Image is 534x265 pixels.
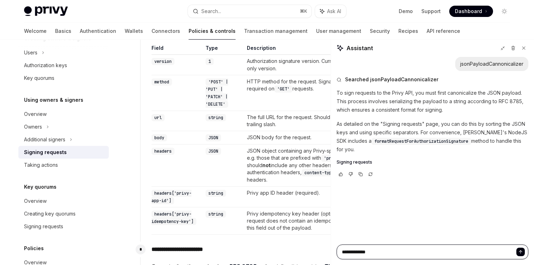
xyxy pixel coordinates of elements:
[18,195,109,207] a: Overview
[152,114,165,121] code: url
[460,60,523,67] div: jsonPayloadCannonicalizer
[201,7,221,16] div: Search...
[516,248,525,256] button: Send message
[152,134,167,141] code: body
[427,23,460,40] a: API reference
[24,161,58,169] div: Taking actions
[24,123,42,131] div: Owners
[244,131,375,145] td: JSON body for the request.
[337,159,372,165] span: Signing requests
[24,6,68,16] img: light logo
[206,211,226,218] code: string
[24,210,76,218] div: Creating key quorums
[374,139,468,144] span: formatRequestForAuthorizationSignature
[24,110,47,118] div: Overview
[300,8,307,14] span: ⌘ K
[244,111,375,131] td: The full URL for the request. Should not include a trailing slash.
[188,5,311,18] button: Search...⌘K
[244,187,375,207] td: Privy app ID header (required).
[346,44,373,52] span: Assistant
[18,72,109,84] a: Key quorums
[18,220,109,233] a: Signing requests
[152,58,174,65] code: version
[327,8,341,15] span: Ask AI
[24,135,65,144] div: Additional signers
[18,146,109,159] a: Signing requests
[55,23,71,40] a: Basics
[152,78,172,86] code: method
[152,190,191,204] code: headers['privy-app-id']
[244,55,375,75] td: Authorization signature version. Currently, is the only version.
[206,58,214,65] code: 1
[18,108,109,120] a: Overview
[206,190,226,197] code: string
[24,23,47,40] a: Welcome
[24,222,63,231] div: Signing requests
[337,76,528,83] button: Searched jsonPayloadCannonicalizer
[18,59,109,72] a: Authorization keys
[370,23,390,40] a: Security
[398,23,418,40] a: Recipes
[337,159,528,165] a: Signing requests
[24,96,83,104] h5: Using owners & signers
[421,8,441,15] a: Support
[302,169,337,176] code: content-type
[125,23,143,40] a: Wallets
[152,148,174,155] code: headers
[152,23,180,40] a: Connectors
[24,74,54,82] div: Key quorums
[345,76,438,83] span: Searched jsonPayloadCannonicalizer
[399,8,413,15] a: Demo
[337,120,528,154] p: As detailed on the "Signing requests" page, you can do this by sorting the JSON keys and using sp...
[24,61,67,70] div: Authorization keys
[206,78,228,108] code: 'POST' | 'PUT' | 'PATCH' | 'DELETE'
[152,45,203,55] th: Field
[315,5,346,18] button: Ask AI
[244,75,375,111] td: HTTP method for the request. Signatures are not required on requests.
[152,211,196,225] code: headers['privy-idempotency-key']
[24,148,67,157] div: Signing requests
[499,6,510,17] button: Toggle dark mode
[244,45,375,55] th: Description
[24,183,57,191] h5: Key quorums
[18,207,109,220] a: Creating key quorums
[321,155,346,162] code: 'privy-'
[244,23,308,40] a: Transaction management
[455,8,482,15] span: Dashboard
[274,86,292,93] code: 'GET'
[244,145,375,187] td: JSON object containing any Privy-specific headers, e.g. those that are prefixed with . This shoul...
[206,148,221,155] code: JSON
[262,162,271,168] strong: not
[24,197,47,205] div: Overview
[80,23,116,40] a: Authentication
[24,244,44,253] h5: Policies
[206,114,226,121] code: string
[206,134,221,141] code: JSON
[203,45,244,55] th: Type
[244,207,375,235] td: Privy idempotency key header (optional). If the request does not contain an idempotency key, leav...
[337,89,528,114] p: To sign requests to the Privy API, you must first canonicalize the JSON payload. This process inv...
[24,48,37,57] div: Users
[449,6,493,17] a: Dashboard
[18,159,109,171] a: Taking actions
[316,23,361,40] a: User management
[189,23,236,40] a: Policies & controls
